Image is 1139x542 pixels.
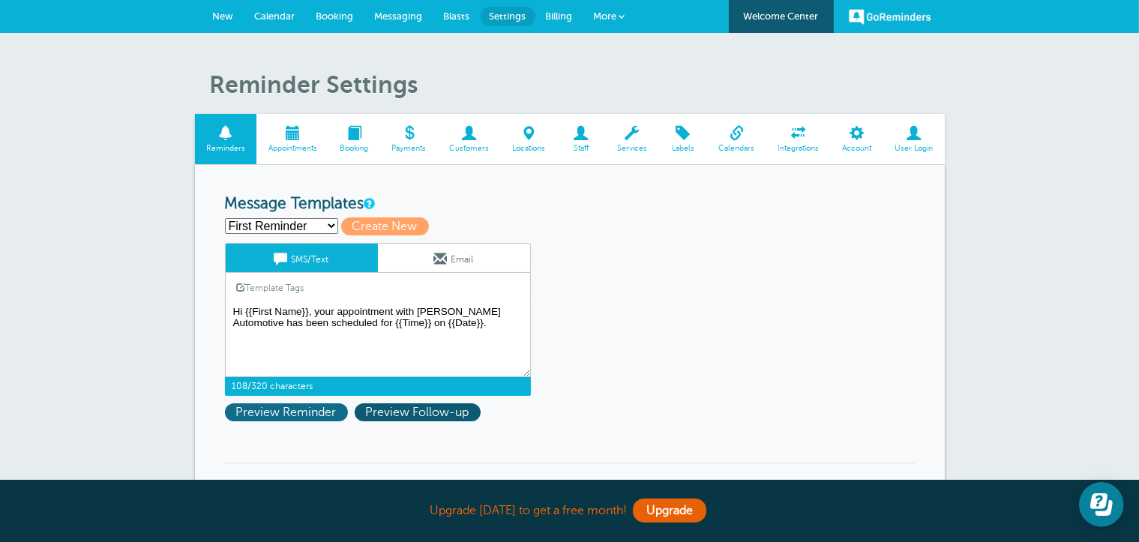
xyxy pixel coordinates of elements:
span: Appointments [264,144,321,153]
span: Create New [341,217,429,235]
span: Blasts [444,10,470,22]
span: Messaging [375,10,423,22]
a: Locations [501,114,557,164]
a: SMS/Text [226,244,378,272]
a: Services [605,114,658,164]
span: Customers [445,144,493,153]
span: Reminders [202,144,250,153]
span: Account [838,144,876,153]
a: Settings [481,7,535,26]
span: Preview Reminder [225,403,348,421]
iframe: Resource center [1079,482,1124,527]
a: Labels [658,114,707,164]
textarea: Hi {{First Name}}, your appointment with [PERSON_NAME] Automotive has been scheduled for {{Time}}... [225,302,531,377]
a: Booking [328,114,380,164]
a: Create New [341,220,436,233]
span: 108/320 characters [225,377,531,395]
span: Billing [546,10,573,22]
span: Preview Follow-up [355,403,481,421]
span: Staff [564,144,598,153]
a: This is the wording for your reminder and follow-up messages. You can create multiple templates i... [364,199,373,208]
h3: Message Templates [225,195,915,214]
span: Settings [490,10,526,22]
span: Labels [666,144,700,153]
a: Preview Reminder [225,406,355,419]
span: Calendars [715,144,759,153]
span: More [594,10,617,22]
a: User Login [883,114,945,164]
span: New [213,10,234,22]
a: Account [831,114,883,164]
span: Services [613,144,651,153]
h3: Message Sequences [225,463,915,505]
a: Calendars [707,114,766,164]
a: Staff [556,114,605,164]
a: Upgrade [633,499,706,523]
a: Preview Follow-up [355,406,484,419]
a: Email [378,244,530,272]
span: Locations [508,144,550,153]
span: Integrations [774,144,823,153]
span: Payments [388,144,430,153]
span: Calendar [255,10,295,22]
span: User Login [891,144,937,153]
a: Integrations [766,114,831,164]
a: Payments [380,114,438,164]
div: Upgrade [DATE] to get a free month! [195,495,945,527]
h1: Reminder Settings [210,70,945,99]
a: Template Tags [226,273,316,302]
a: Appointments [256,114,328,164]
a: Customers [438,114,501,164]
span: Booking [316,10,354,22]
span: Booking [336,144,373,153]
